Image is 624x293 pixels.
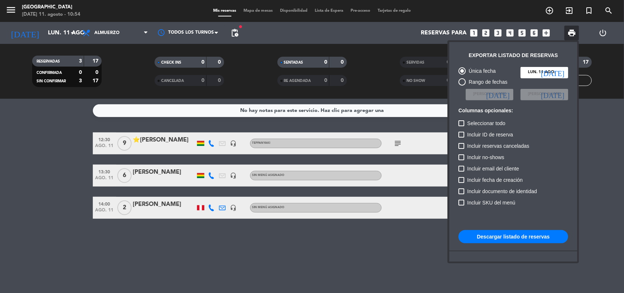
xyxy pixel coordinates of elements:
i: [DATE] [541,91,564,98]
span: Incluir SKU del menú [467,198,515,207]
span: print [567,29,576,37]
span: Seleccionar todo [467,119,505,128]
span: Incluir no-shows [467,153,504,162]
span: fiber_manual_record [238,25,243,29]
i: [DATE] [541,69,564,76]
div: Exportar listado de reservas [469,51,558,60]
span: Incluir documento de identidad [467,187,537,196]
i: [DATE] [486,91,510,98]
button: Descargar listado de reservas [458,230,568,243]
div: Rango de fechas [466,78,507,86]
span: pending_actions [230,29,239,37]
span: [PERSON_NAME] [528,91,561,98]
div: Única fecha [466,67,496,75]
span: Incluir fecha de creación [467,176,523,184]
span: Incluir email del cliente [467,164,519,173]
span: Incluir reservas canceladas [467,142,529,150]
span: Incluir ID de reserva [467,130,513,139]
span: [PERSON_NAME] [473,91,506,98]
h6: Columnas opcionales: [458,108,568,114]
